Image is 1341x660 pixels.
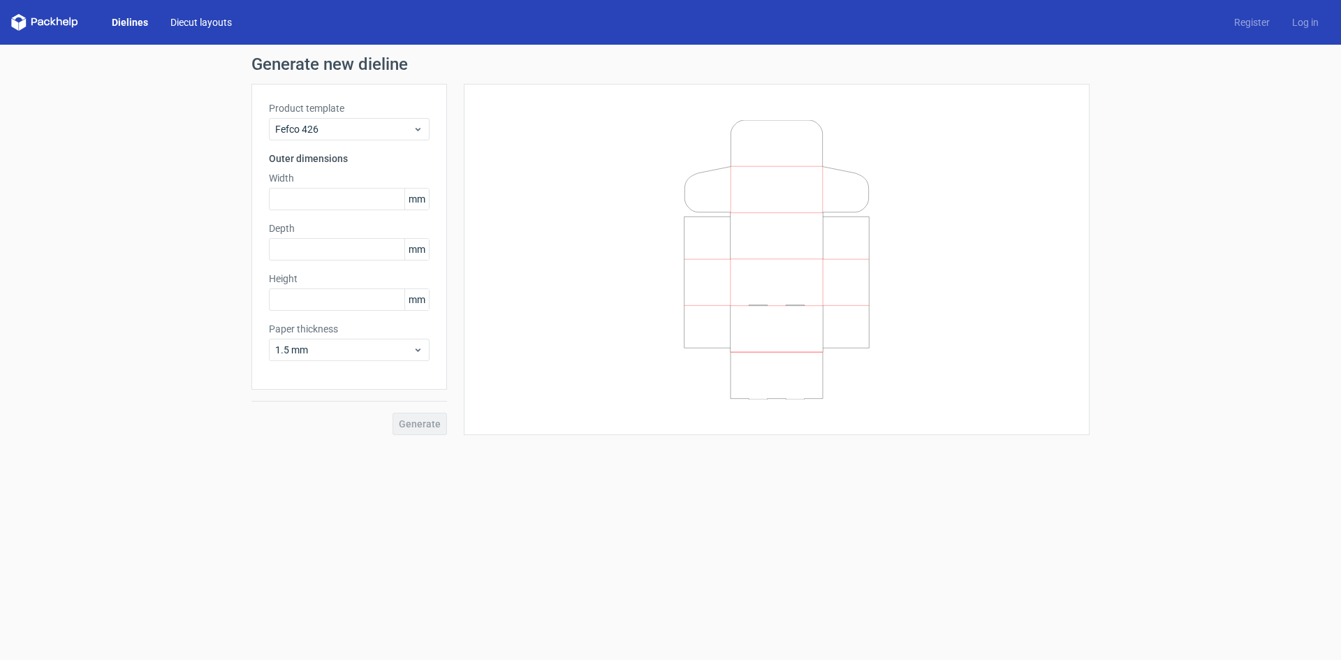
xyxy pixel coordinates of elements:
[269,101,430,115] label: Product template
[269,221,430,235] label: Depth
[404,239,429,260] span: mm
[275,122,413,136] span: Fefco 426
[1281,15,1330,29] a: Log in
[404,189,429,210] span: mm
[101,15,159,29] a: Dielines
[275,343,413,357] span: 1.5 mm
[269,322,430,336] label: Paper thickness
[269,171,430,185] label: Width
[159,15,243,29] a: Diecut layouts
[269,272,430,286] label: Height
[269,152,430,166] h3: Outer dimensions
[251,56,1090,73] h1: Generate new dieline
[404,289,429,310] span: mm
[1223,15,1281,29] a: Register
